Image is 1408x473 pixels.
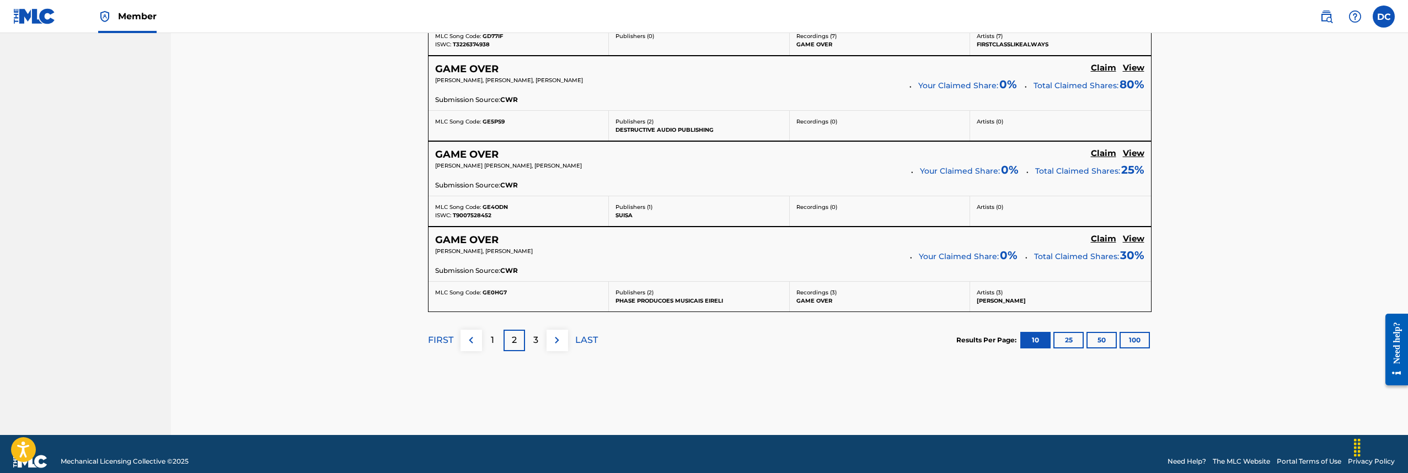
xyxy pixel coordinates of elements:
p: DESTRUCTIVE AUDIO PUBLISHING [615,126,783,134]
span: Total Claimed Shares: [1034,80,1118,90]
span: Submission Source: [435,95,500,105]
p: Publishers ( 2 ) [615,288,783,297]
button: 25 [1053,332,1084,348]
button: 10 [1020,332,1051,348]
div: User Menu [1373,6,1395,28]
span: Your Claimed Share: [919,251,999,262]
p: Recordings ( 0 ) [796,203,963,211]
span: 0 % [999,76,1017,93]
span: T3226374938 [453,41,490,48]
iframe: Resource Center [1377,303,1408,397]
div: Drag [1348,431,1366,464]
p: Recordings ( 7 ) [796,32,963,40]
span: 0 % [1000,247,1018,264]
img: help [1348,10,1362,23]
span: MLC Song Code: [435,33,481,40]
h5: View [1123,234,1144,244]
p: [PERSON_NAME] [977,297,1144,305]
span: [PERSON_NAME], [PERSON_NAME], [PERSON_NAME] [435,77,583,84]
span: Submission Source: [435,180,500,190]
span: 0 % [1001,162,1019,178]
p: Artists ( 0 ) [977,117,1144,126]
p: PHASE PRODUCOES MUSICAIS EIRELI [615,297,783,305]
a: View [1123,148,1144,160]
span: GE4ODN [483,203,508,211]
p: Results Per Page: [956,335,1019,345]
h5: GAME OVER [435,234,499,246]
span: T9007528452 [453,212,491,219]
a: View [1123,63,1144,75]
p: 1 [491,334,494,347]
img: right [550,334,564,347]
p: Recordings ( 0 ) [796,117,963,126]
span: GE5PS9 [483,118,505,125]
span: MLC Song Code: [435,289,481,296]
p: Publishers ( 2 ) [615,117,783,126]
span: GD77IF [483,33,503,40]
span: 30 % [1120,247,1144,264]
p: Artists ( 7 ) [977,32,1144,40]
p: Publishers ( 1 ) [615,203,783,211]
span: Total Claimed Shares: [1035,166,1120,176]
span: ISWC: [435,41,451,48]
span: Mechanical Licensing Collective © 2025 [61,456,189,466]
p: FIRSTCLASSLIKEALWAYS [977,40,1144,49]
h5: GAME OVER [435,63,499,76]
p: Recordings ( 3 ) [796,288,963,297]
a: View [1123,234,1144,246]
span: Member [118,10,157,23]
button: 100 [1120,332,1150,348]
a: Need Help? [1168,456,1206,466]
img: MLC Logo [13,8,56,24]
p: 3 [533,334,538,347]
img: Top Rightsholder [98,10,111,23]
span: Your Claimed Share: [920,165,1000,177]
span: Your Claimed Share: [918,80,998,92]
button: 50 [1086,332,1117,348]
h5: Claim [1091,63,1116,73]
a: Privacy Policy [1348,456,1395,466]
h5: View [1123,148,1144,159]
h5: GAME OVER [435,148,499,161]
span: [PERSON_NAME] [PERSON_NAME], [PERSON_NAME] [435,162,582,169]
span: MLC Song Code: [435,118,481,125]
p: GAME OVER [796,297,963,305]
span: CWR [500,95,518,105]
span: Total Claimed Shares: [1034,251,1119,261]
p: Publishers ( 0 ) [615,32,783,40]
p: LAST [575,334,598,347]
img: search [1320,10,1333,23]
img: logo [13,455,47,468]
img: left [464,334,478,347]
span: CWR [500,266,518,276]
span: GE0HG7 [483,289,507,296]
div: Help [1344,6,1366,28]
h5: Claim [1091,234,1116,244]
iframe: Chat Widget [1353,420,1408,473]
span: ISWC: [435,212,451,219]
span: Submission Source: [435,266,500,276]
a: The MLC Website [1213,456,1270,466]
span: MLC Song Code: [435,203,481,211]
span: 25 % [1121,162,1144,178]
span: CWR [500,180,518,190]
a: Public Search [1315,6,1337,28]
a: Portal Terms of Use [1277,456,1341,466]
span: 80 % [1120,76,1144,93]
p: Artists ( 3 ) [977,288,1144,297]
h5: Claim [1091,148,1116,159]
p: FIRST [428,334,453,347]
p: Artists ( 0 ) [977,203,1144,211]
p: GAME OVER [796,40,963,49]
p: 2 [512,334,517,347]
span: [PERSON_NAME], [PERSON_NAME] [435,248,533,255]
h5: View [1123,63,1144,73]
p: SUISA [615,211,783,219]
